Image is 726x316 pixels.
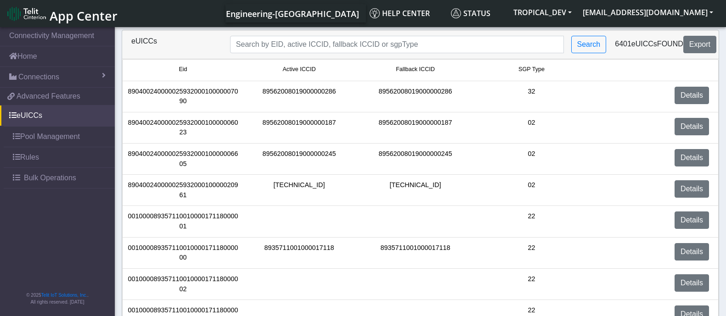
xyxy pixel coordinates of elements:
[125,211,241,231] div: 00100008935711001000017118000001
[675,87,709,104] a: Details
[366,4,447,22] a: Help center
[631,40,657,48] span: eUICCs
[18,72,59,83] span: Connections
[518,65,545,74] span: SGP Type
[508,4,577,21] button: TROPICAL_DEV
[447,4,508,22] a: Status
[125,87,241,106] div: 89040024000002593200010000007090
[225,4,359,22] a: Your current platform instance
[241,180,357,200] div: [TECHNICAL_ID]
[675,118,709,135] a: Details
[675,243,709,261] a: Details
[357,149,473,169] div: 89562008019000000245
[50,7,118,24] span: App Center
[451,8,461,18] img: status.svg
[571,36,607,53] button: Search
[689,40,710,48] span: Export
[241,149,357,169] div: 89562008019000000245
[675,180,709,198] a: Details
[7,4,116,23] a: App Center
[675,274,709,292] a: Details
[473,149,590,169] div: 02
[473,243,590,263] div: 22
[357,118,473,138] div: 89562008019000000187
[125,118,241,138] div: 89040024000002593200010000006023
[241,87,357,106] div: 89562008019000000286
[125,149,241,169] div: 89040024000002593200010000006605
[7,6,46,21] img: logo-telit-cinterion-gw-new.png
[125,180,241,200] div: 89040024000002593200010000020961
[24,172,76,183] span: Bulk Operations
[282,65,315,74] span: Active ICCID
[124,36,223,53] div: eUICCs
[4,127,115,147] a: Pool Management
[615,40,631,48] span: 6401
[241,118,357,138] div: 89562008019000000187
[675,211,709,229] a: Details
[241,243,357,263] div: 8935711001000017118
[396,65,435,74] span: Fallback ICCID
[4,147,115,167] a: Rules
[41,293,87,298] a: Telit IoT Solutions, Inc.
[125,274,241,294] div: 00100008935711001000017118000002
[357,243,473,263] div: 8935711001000017118
[357,87,473,106] div: 89562008019000000286
[473,211,590,231] div: 22
[451,8,490,18] span: Status
[357,180,473,200] div: [TECHNICAL_ID]
[683,36,716,53] button: Export
[473,180,590,200] div: 02
[4,168,115,188] a: Bulk Operations
[370,8,430,18] span: Help center
[577,4,719,21] button: [EMAIL_ADDRESS][DOMAIN_NAME]
[675,149,709,166] a: Details
[473,274,590,294] div: 22
[657,40,683,48] span: found
[17,91,80,102] span: Advanced Features
[226,8,359,19] span: Engineering-[GEOGRAPHIC_DATA]
[473,87,590,106] div: 32
[370,8,380,18] img: knowledge.svg
[125,243,241,263] div: 00100008935711001000017118000000
[179,65,187,74] span: Eid
[230,36,564,53] input: Search...
[473,118,590,138] div: 02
